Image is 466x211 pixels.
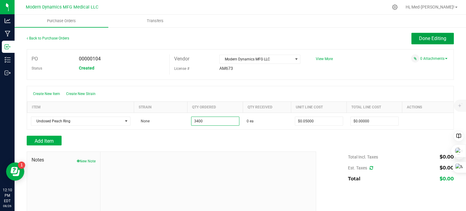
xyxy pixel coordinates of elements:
[419,36,446,41] span: Done Editing
[420,56,447,61] a: 0 Attachments
[79,66,94,70] span: Created
[348,155,378,159] span: Total Incl. Taxes
[440,154,454,160] span: $0.00
[27,36,69,40] a: Back to Purchase Orders
[5,44,11,50] inline-svg: Inbound
[27,136,62,145] button: Add Item
[77,158,96,164] button: New Note
[191,117,239,125] input: 0 ea
[35,138,54,144] span: Add Item
[295,117,343,125] input: $0.00000
[138,119,150,123] span: None
[39,18,84,24] span: Purchase Orders
[316,57,333,61] a: View More
[440,176,454,182] span: $0.00
[32,156,96,164] span: Notes
[220,55,293,63] span: Modern Dynamics MFG LLC
[411,33,454,44] button: Done Editing
[108,15,202,27] a: Transfers
[351,117,398,125] input: $0.00000
[174,64,189,73] label: License #
[391,4,399,10] div: Manage settings
[6,162,24,181] iframe: Resource center
[139,18,172,24] span: Transfers
[27,101,134,113] th: Item
[3,187,12,204] p: 12:10 PM EDT
[174,54,189,63] label: Vendor
[31,117,123,125] span: Undosed Peach Ring
[18,162,25,169] iframe: Resource center unread badge
[187,101,243,113] th: Qty Ordered
[243,101,291,113] th: Qty Received
[440,165,454,171] span: $0.00
[411,54,419,63] span: Attach a document
[347,101,402,113] th: Total Line Cost
[3,204,12,208] p: 08/26
[291,101,347,113] th: Unit Line Cost
[406,5,454,9] span: Hi, Med-[PERSON_NAME]!
[5,18,11,24] inline-svg: Analytics
[134,101,187,113] th: Strain
[32,54,38,63] label: PO
[402,101,454,113] th: Actions
[348,176,360,182] span: Total
[5,31,11,37] inline-svg: Manufacturing
[79,56,101,62] span: 00000104
[5,57,11,63] inline-svg: Inventory
[32,64,42,73] label: Status
[5,70,11,76] inline-svg: Outbound
[15,15,108,27] a: Purchase Orders
[247,118,254,124] span: 0 ea
[348,165,373,170] span: Est. Taxes
[33,92,60,96] span: Create New Item
[66,92,96,96] span: Create New Strain
[219,66,233,71] span: AM673
[26,5,98,10] span: Modern Dynamics MFG Medical LLC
